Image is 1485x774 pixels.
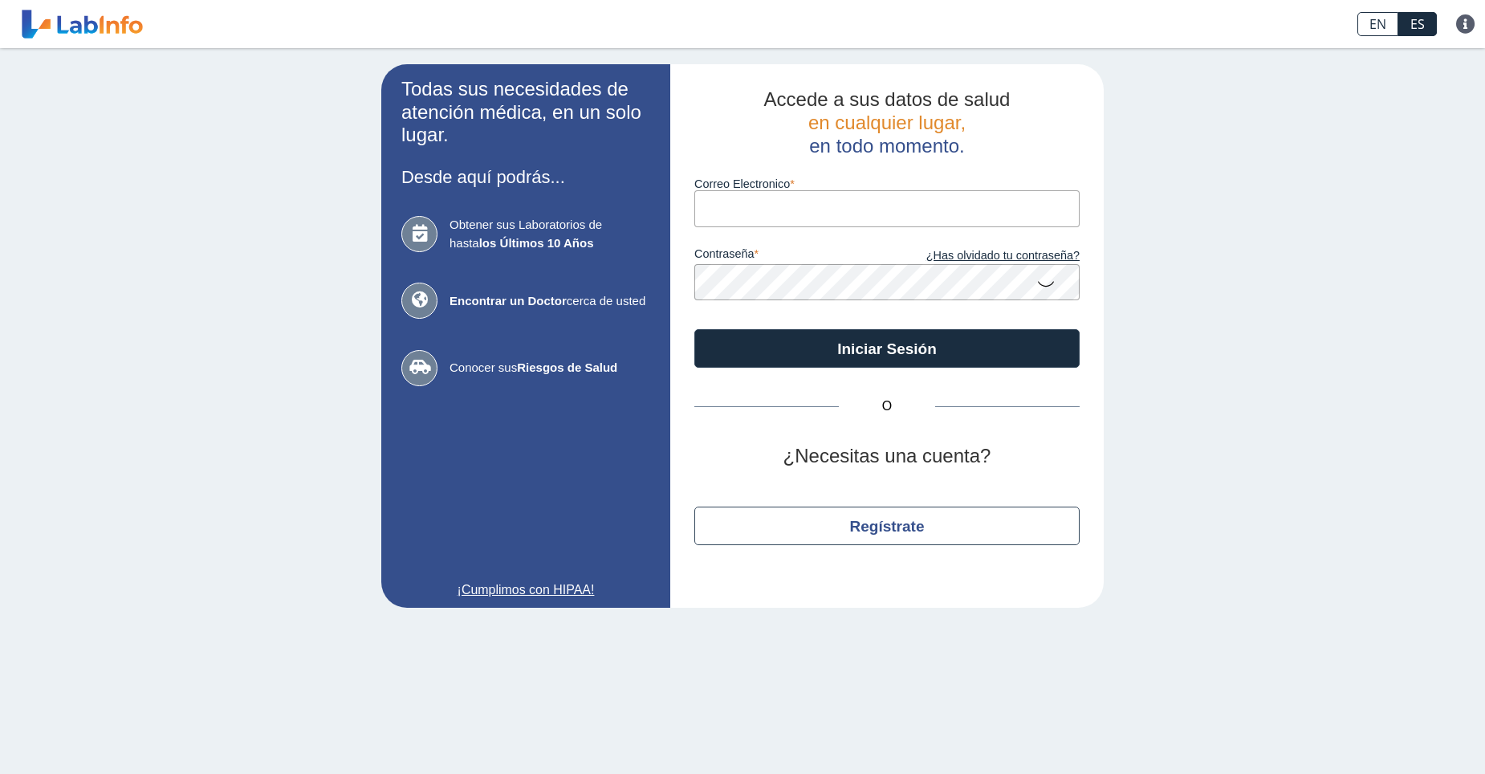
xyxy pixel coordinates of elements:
[887,247,1080,265] a: ¿Has olvidado tu contraseña?
[479,236,594,250] b: los Últimos 10 Años
[450,292,650,311] span: cerca de usted
[764,88,1011,110] span: Accede a sus datos de salud
[1357,12,1398,36] a: EN
[694,247,887,265] label: contraseña
[809,135,964,157] span: en todo momento.
[401,78,650,147] h2: Todas sus necesidades de atención médica, en un solo lugar.
[694,329,1080,368] button: Iniciar Sesión
[401,167,650,187] h3: Desde aquí podrás...
[1342,711,1467,756] iframe: Help widget launcher
[694,445,1080,468] h2: ¿Necesitas una cuenta?
[517,361,617,374] b: Riesgos de Salud
[808,112,966,133] span: en cualquier lugar,
[450,359,650,377] span: Conocer sus
[694,177,1080,190] label: Correo Electronico
[1398,12,1437,36] a: ES
[839,397,935,416] span: O
[694,507,1080,545] button: Regístrate
[450,294,567,308] b: Encontrar un Doctor
[450,216,650,252] span: Obtener sus Laboratorios de hasta
[401,580,650,600] a: ¡Cumplimos con HIPAA!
